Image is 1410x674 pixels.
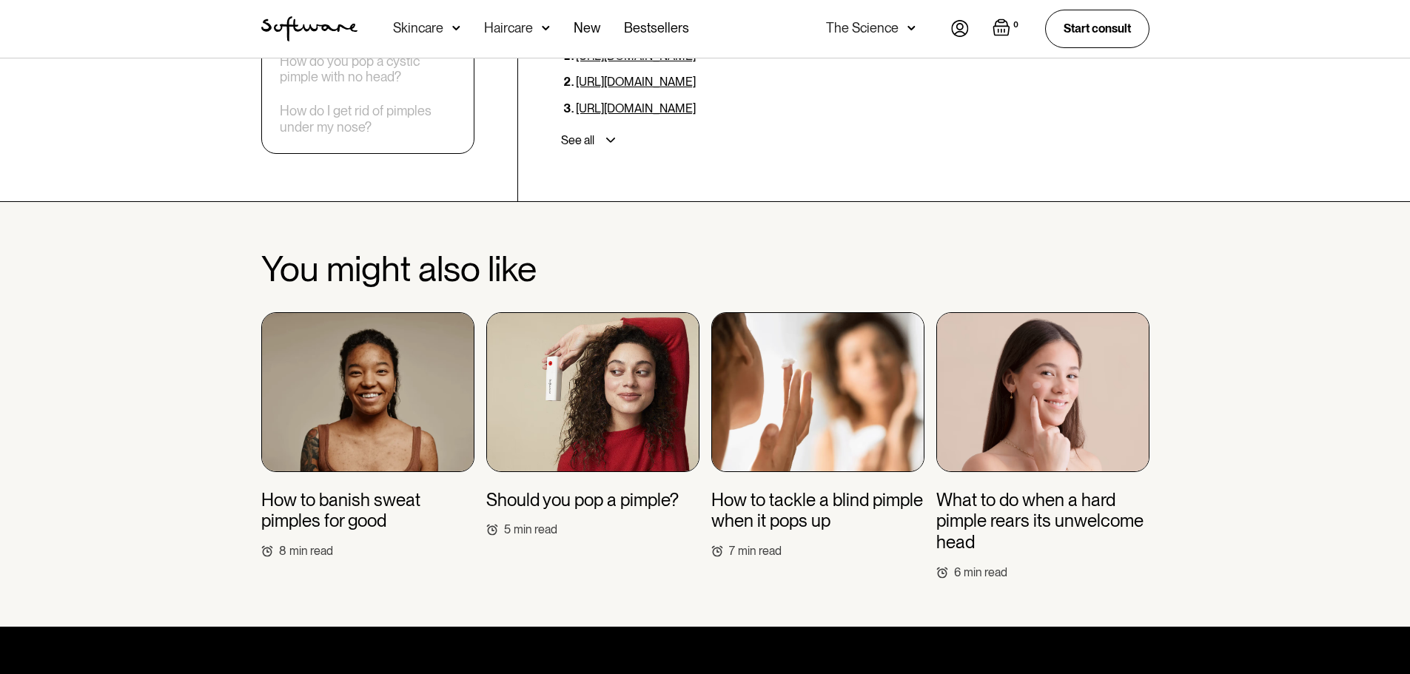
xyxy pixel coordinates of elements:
div: 0 [1010,18,1021,32]
div: min read [289,544,333,558]
a: How do you pop a cystic pimple with no head? [280,53,456,85]
a: How to banish sweat pimples for good8min read [261,312,474,559]
div: 8 [279,544,286,558]
a: How do I get rid of pimples under my nose? [280,103,456,135]
img: arrow down [542,21,550,36]
div: min read [514,522,557,536]
div: Haircare [484,21,533,36]
img: arrow down [452,21,460,36]
a: How to tackle a blind pimple when it pops up7min read [711,312,924,559]
h3: Should you pop a pimple? [486,490,679,511]
a: Start consult [1045,10,1149,47]
div: min read [738,544,782,558]
div: Skincare [393,21,443,36]
div: See all [561,133,594,148]
a: [URL][DOMAIN_NAME] [576,75,696,89]
a: [URL][DOMAIN_NAME] [576,101,696,115]
div: 6 [954,565,961,579]
div: 5 [504,522,511,536]
h3: How to tackle a blind pimple when it pops up [711,490,924,533]
h3: How to banish sweat pimples for good [261,490,474,533]
img: Software Logo [261,16,357,41]
div: The Science [826,21,899,36]
img: arrow down [907,21,916,36]
h2: You might also like [261,249,1149,289]
div: 7 [729,544,735,558]
a: What to do when a hard pimple rears its unwelcome head6min read [936,312,1149,580]
div: min read [964,565,1007,579]
a: Should you pop a pimple?5min read [486,312,699,537]
a: home [261,16,357,41]
a: Open empty cart [993,18,1021,39]
h3: What to do when a hard pimple rears its unwelcome head [936,490,1149,553]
